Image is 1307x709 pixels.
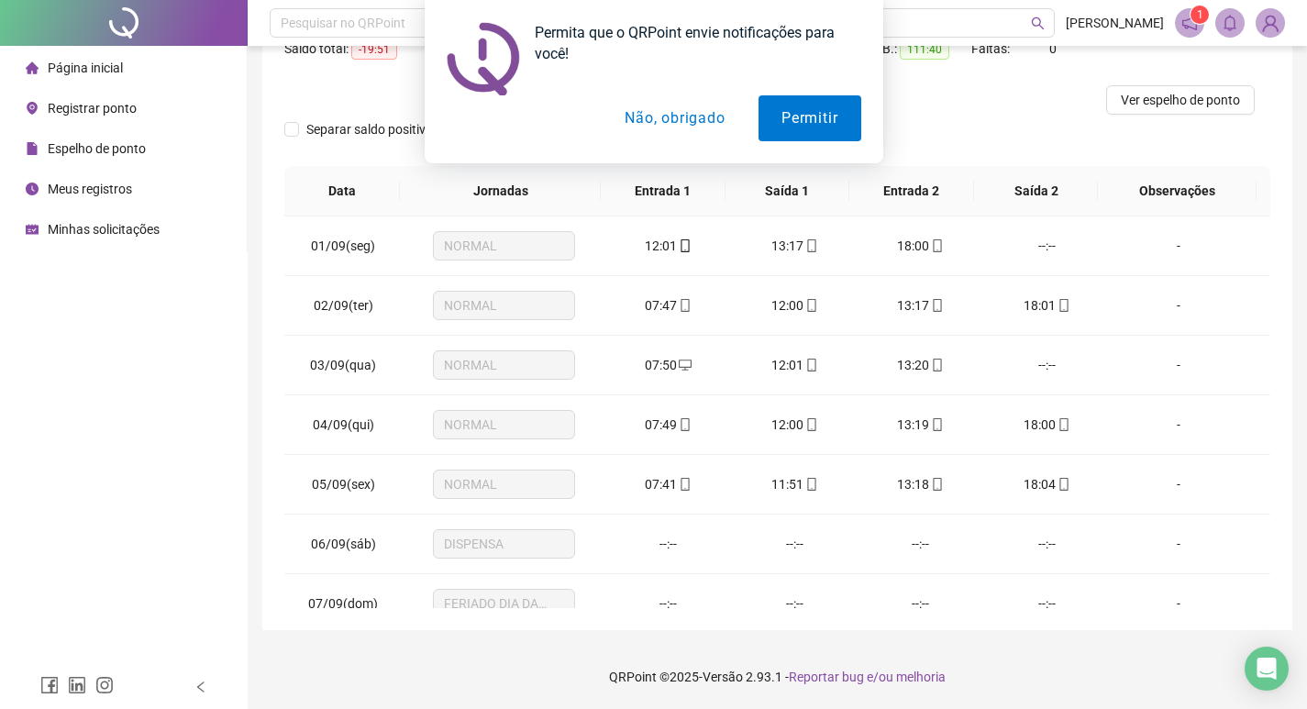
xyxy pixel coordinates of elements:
[677,239,692,252] span: mobile
[929,239,944,252] span: mobile
[308,596,378,611] span: 07/09(dom)
[444,232,564,260] span: NORMAL
[746,295,843,316] div: 12:00
[26,223,39,236] span: schedule
[68,676,86,694] span: linkedin
[746,355,843,375] div: 12:01
[999,295,1096,316] div: 18:01
[602,95,748,141] button: Não, obrigado
[444,590,564,617] span: FERIADO DIA DA INDEPENDÊNCIA
[312,477,375,492] span: 05/09(sex)
[872,415,969,435] div: 13:19
[311,238,375,253] span: 01/09(seg)
[974,166,1099,216] th: Saída 2
[1124,474,1233,494] div: -
[444,292,564,319] span: NORMAL
[313,417,374,432] span: 04/09(qui)
[447,22,520,95] img: notification icon
[872,593,969,614] div: --:--
[310,358,376,372] span: 03/09(qua)
[601,166,725,216] th: Entrada 1
[314,298,373,313] span: 02/09(ter)
[400,166,600,216] th: Jornadas
[872,355,969,375] div: 13:20
[620,534,717,554] div: --:--
[1124,415,1233,435] div: -
[444,471,564,498] span: NORMAL
[929,478,944,491] span: mobile
[1124,355,1233,375] div: -
[311,537,376,551] span: 06/09(sáb)
[1124,593,1233,614] div: -
[1124,534,1233,554] div: -
[1056,478,1070,491] span: mobile
[803,299,818,312] span: mobile
[194,681,207,693] span: left
[40,676,59,694] span: facebook
[620,474,717,494] div: 07:41
[746,534,843,554] div: --:--
[929,418,944,431] span: mobile
[620,593,717,614] div: --:--
[677,299,692,312] span: mobile
[929,359,944,371] span: mobile
[999,236,1096,256] div: --:--
[677,359,692,371] span: desktop
[746,415,843,435] div: 12:00
[620,236,717,256] div: 12:01
[677,478,692,491] span: mobile
[48,182,132,196] span: Meus registros
[999,534,1096,554] div: --:--
[95,676,114,694] span: instagram
[999,415,1096,435] div: 18:00
[849,166,974,216] th: Entrada 2
[746,236,843,256] div: 13:17
[520,22,861,64] div: Permita que o QRPoint envie notificações para você!
[26,183,39,195] span: clock-circle
[1124,236,1233,256] div: -
[284,166,400,216] th: Data
[1098,166,1256,216] th: Observações
[444,351,564,379] span: NORMAL
[872,236,969,256] div: 18:00
[620,415,717,435] div: 07:49
[999,474,1096,494] div: 18:04
[759,95,860,141] button: Permitir
[1245,647,1289,691] div: Open Intercom Messenger
[620,355,717,375] div: 07:50
[929,299,944,312] span: mobile
[725,166,850,216] th: Saída 1
[746,593,843,614] div: --:--
[872,295,969,316] div: 13:17
[803,418,818,431] span: mobile
[1113,181,1241,201] span: Observações
[999,593,1096,614] div: --:--
[872,474,969,494] div: 13:18
[444,530,564,558] span: DISPENSA
[746,474,843,494] div: 11:51
[677,418,692,431] span: mobile
[1056,299,1070,312] span: mobile
[444,411,564,438] span: NORMAL
[789,670,946,684] span: Reportar bug e/ou melhoria
[803,478,818,491] span: mobile
[620,295,717,316] div: 07:47
[872,534,969,554] div: --:--
[1056,418,1070,431] span: mobile
[48,222,160,237] span: Minhas solicitações
[999,355,1096,375] div: --:--
[803,359,818,371] span: mobile
[803,239,818,252] span: mobile
[703,670,743,684] span: Versão
[248,645,1307,709] footer: QRPoint © 2025 - 2.93.1 -
[1124,295,1233,316] div: -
